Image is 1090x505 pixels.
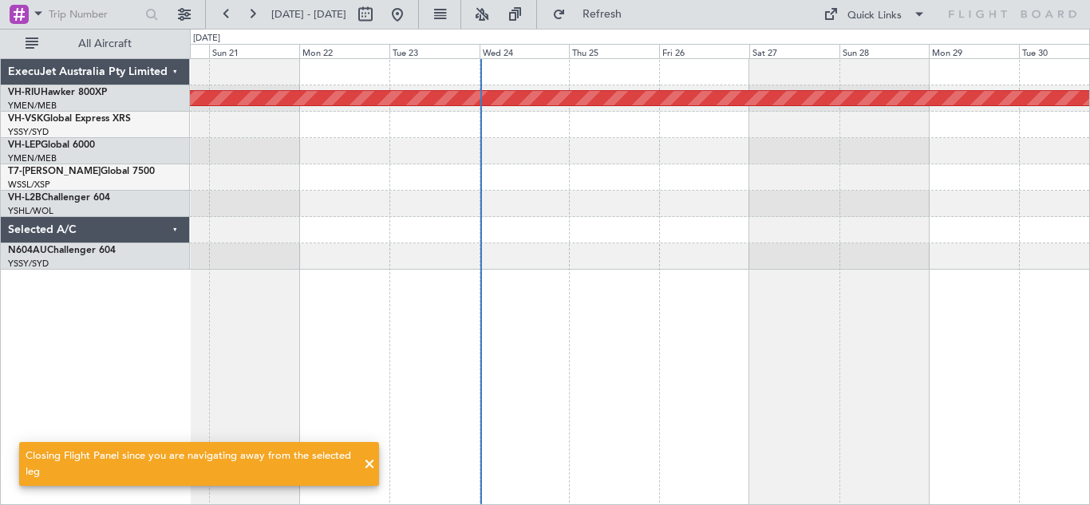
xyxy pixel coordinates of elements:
[8,140,41,150] span: VH-LEP
[18,31,173,57] button: All Aircraft
[8,88,41,97] span: VH-RIU
[569,44,659,58] div: Thu 25
[8,179,50,191] a: WSSL/XSP
[299,44,389,58] div: Mon 22
[8,193,41,203] span: VH-L2B
[749,44,839,58] div: Sat 27
[8,205,53,217] a: YSHL/WOL
[8,246,47,255] span: N604AU
[569,9,636,20] span: Refresh
[193,32,220,45] div: [DATE]
[480,44,570,58] div: Wed 24
[8,88,107,97] a: VH-RIUHawker 800XP
[8,193,110,203] a: VH-L2BChallenger 604
[271,7,346,22] span: [DATE] - [DATE]
[8,126,49,138] a: YSSY/SYD
[8,114,43,124] span: VH-VSK
[816,2,934,27] button: Quick Links
[26,448,355,479] div: Closing Flight Panel since you are navigating away from the selected leg
[659,44,749,58] div: Fri 26
[839,44,930,58] div: Sun 28
[8,152,57,164] a: YMEN/MEB
[49,2,140,26] input: Trip Number
[8,100,57,112] a: YMEN/MEB
[847,8,902,24] div: Quick Links
[209,44,299,58] div: Sun 21
[8,258,49,270] a: YSSY/SYD
[389,44,480,58] div: Tue 23
[8,140,95,150] a: VH-LEPGlobal 6000
[929,44,1019,58] div: Mon 29
[41,38,168,49] span: All Aircraft
[545,2,641,27] button: Refresh
[8,246,116,255] a: N604AUChallenger 604
[8,167,155,176] a: T7-[PERSON_NAME]Global 7500
[8,167,101,176] span: T7-[PERSON_NAME]
[8,114,131,124] a: VH-VSKGlobal Express XRS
